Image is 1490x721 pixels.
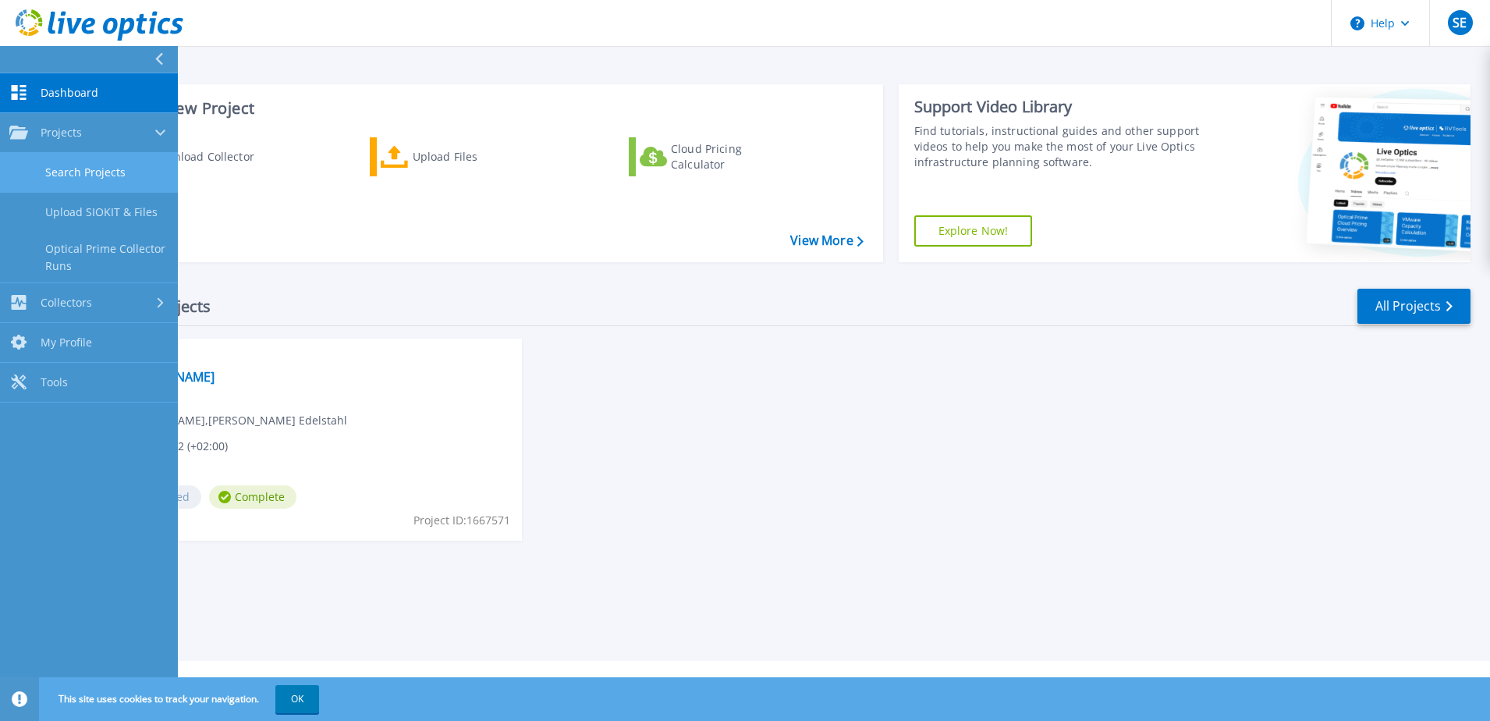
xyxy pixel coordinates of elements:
a: Explore Now! [914,215,1033,247]
div: Support Video Library [914,97,1206,117]
button: OK [275,685,319,713]
div: Cloud Pricing Calculator [671,141,796,172]
span: Dashboard [41,86,98,100]
span: Projects [41,126,82,140]
a: Download Collector [111,137,285,176]
span: Optical Prime [118,348,513,365]
span: Complete [209,485,296,509]
a: Upload Files [370,137,544,176]
div: Upload Files [413,141,537,172]
span: Tools [41,375,68,389]
span: My Profile [41,336,92,350]
span: Collectors [41,296,92,310]
a: View More [790,233,863,248]
h3: Start a New Project [111,100,863,117]
a: Cloud Pricing Calculator [629,137,803,176]
span: Project ID: 1667571 [413,512,510,529]
span: [PERSON_NAME] , [PERSON_NAME] Edelstahl [118,412,347,429]
span: SE [1453,16,1467,29]
span: This site uses cookies to track your navigation. [43,685,319,713]
div: Download Collector [151,141,275,172]
div: Find tutorials, instructional guides and other support videos to help you make the most of your L... [914,123,1206,170]
a: All Projects [1357,289,1470,324]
